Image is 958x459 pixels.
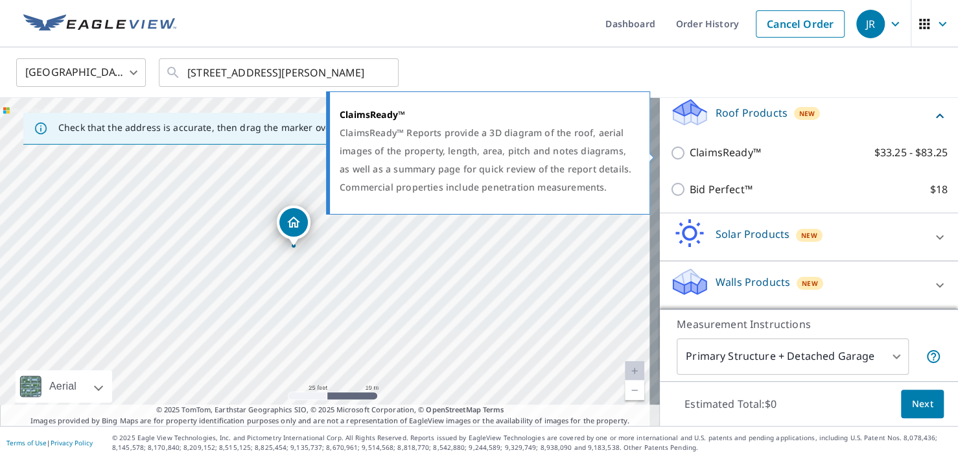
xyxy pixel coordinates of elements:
span: © 2025 TomTom, Earthstar Geographics SIO, © 2025 Microsoft Corporation, © [156,405,504,416]
span: Your report will include the primary structure and a detached garage if one exists. [926,349,941,364]
div: Aerial [45,370,80,403]
div: Solar ProductsNew [670,218,948,255]
div: JR [856,10,885,38]
a: Terms [483,405,504,414]
button: Next [901,390,944,419]
p: Roof Products [716,105,788,121]
div: Dropped pin, building 1, Residential property, 1635 Scenic Shore Dr Kingwood, TX 77345 [277,206,310,246]
a: Current Level 20, Zoom Out [625,381,644,400]
a: Privacy Policy [51,438,93,447]
span: New [801,230,817,241]
p: | [6,439,93,447]
div: Roof ProductsNew [670,97,948,134]
p: Solar Products [716,226,789,242]
p: $18 [930,182,948,198]
span: New [802,278,818,288]
strong: ClaimsReady™ [340,108,405,121]
a: Cancel Order [756,10,845,38]
span: New [799,108,815,119]
p: Bid Perfect™ [690,182,753,198]
div: Walls ProductsNew [670,266,948,303]
p: Walls Products [716,274,790,290]
p: Estimated Total: $0 [674,390,787,418]
img: EV Logo [23,14,176,34]
div: ClaimsReady™ Reports provide a 3D diagram of the roof, aerial images of the property, length, are... [340,124,633,196]
div: [GEOGRAPHIC_DATA] [16,54,146,91]
div: Primary Structure + Detached Garage [677,338,909,375]
p: ClaimsReady™ [690,145,761,161]
a: Current Level 20, Zoom In Disabled [625,361,644,381]
input: Search by address or latitude-longitude [187,54,372,91]
a: Terms of Use [6,438,47,447]
a: OpenStreetMap [426,405,480,414]
p: $33.25 - $83.25 [874,145,948,161]
p: Check that the address is accurate, then drag the marker over the correct structure. [58,122,432,134]
p: © 2025 Eagle View Technologies, Inc. and Pictometry International Corp. All Rights Reserved. Repo... [112,433,952,453]
div: Aerial [16,370,112,403]
p: Measurement Instructions [677,316,941,332]
span: Next [911,396,933,412]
